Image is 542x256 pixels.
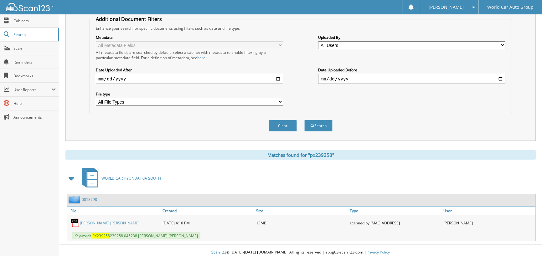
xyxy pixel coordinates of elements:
label: File type [96,91,283,97]
img: PDF.png [70,218,80,228]
a: Type [348,207,442,215]
label: Uploaded By [318,35,505,40]
span: Keywords: 239258 045238 [PERSON_NAME] [PERSON_NAME] [72,232,200,239]
div: All metadata fields are searched by default. Select a cabinet with metadata to enable filtering b... [96,50,283,60]
span: PX239258 [92,233,110,238]
div: [PERSON_NAME] [442,217,535,229]
label: Date Uploaded After [96,67,283,73]
span: Announcements [13,115,56,120]
legend: Additional Document Filters [93,16,165,23]
span: Scan [13,46,56,51]
a: WORLD CAR HYUNDAI KIA SOUTH [78,166,161,191]
span: Reminders [13,59,56,65]
iframe: Chat Widget [511,226,542,256]
span: Scan123 [211,249,226,255]
span: WORLD CAR HYUNDAI KIA SOUTH [101,176,161,181]
img: folder2.png [69,196,82,203]
div: [DATE] 4:10 PM [161,217,255,229]
span: Bookmarks [13,73,56,79]
button: Clear [269,120,297,131]
a: Created [161,207,255,215]
span: Search [13,32,55,37]
a: Privacy Policy [366,249,390,255]
div: 13MB [255,217,348,229]
span: Help [13,101,56,106]
div: Matches found for "px239258" [65,150,536,160]
a: Size [255,207,348,215]
div: Enhance your search for specific documents using filters such as date and file type. [93,26,508,31]
a: here [197,55,205,60]
a: User [442,207,535,215]
input: end [318,74,505,84]
span: World Car Auto Group [487,5,534,9]
button: Search [304,120,333,131]
a: File [67,207,161,215]
div: scanned by [MAC_ADDRESS] [348,217,442,229]
img: scan123-logo-white.svg [6,3,53,11]
a: 0013798 [82,197,97,202]
span: User Reports [13,87,51,92]
label: Metadata [96,35,283,40]
span: Cabinets [13,18,56,23]
a: [PERSON_NAME] [PERSON_NAME] [80,220,140,226]
label: Date Uploaded Before [318,67,505,73]
input: start [96,74,283,84]
span: [PERSON_NAME] [429,5,464,9]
